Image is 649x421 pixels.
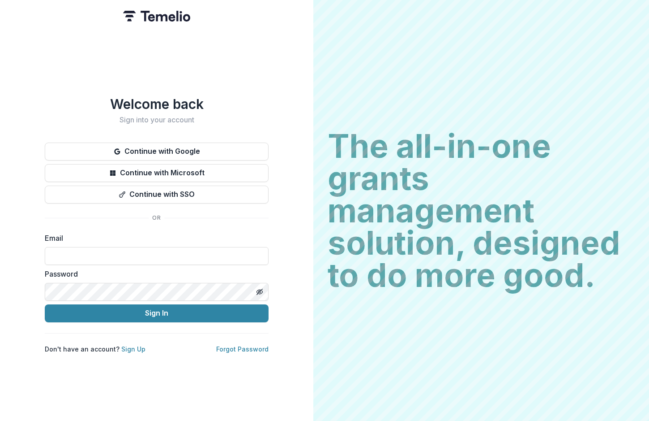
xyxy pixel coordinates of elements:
[45,344,145,354] p: Don't have an account?
[45,96,269,112] h1: Welcome back
[45,269,263,279] label: Password
[45,186,269,204] button: Continue with SSO
[45,304,269,322] button: Sign In
[216,345,269,353] a: Forgot Password
[45,143,269,161] button: Continue with Google
[45,164,269,182] button: Continue with Microsoft
[45,233,263,243] label: Email
[252,285,267,299] button: Toggle password visibility
[123,11,190,22] img: Temelio
[45,116,269,124] h2: Sign into your account
[121,345,145,353] a: Sign Up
